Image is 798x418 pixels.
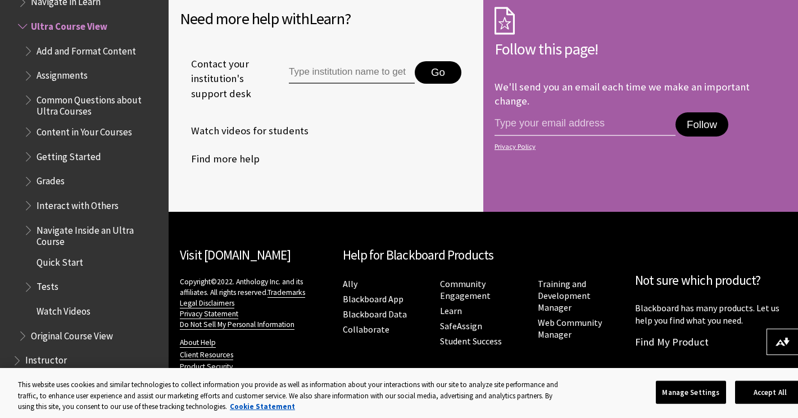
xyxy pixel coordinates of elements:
button: Follow [675,112,728,137]
p: Copyright©2022. Anthology Inc. and its affiliates. All rights reserved. [180,276,332,330]
span: Quick Start [37,253,83,268]
a: SafeAssign [440,320,482,332]
h2: Follow this page! [495,37,787,61]
a: Product Security [180,362,233,372]
a: Training and Development Manager [538,278,591,313]
span: Getting Started [37,147,101,162]
a: Privacy Statement [180,309,238,319]
input: Type institution name to get support [289,61,415,84]
button: Go [415,61,461,84]
a: Client Resources [180,350,233,360]
span: Assignments [37,66,88,81]
div: This website uses cookies and similar technologies to collect information you provide as well as ... [18,379,559,412]
h2: Help for Blackboard Products [343,246,624,265]
span: Original Course View [31,326,113,342]
a: Community Engagement [440,278,491,302]
a: Learn [440,305,462,317]
span: Navigate Inside an Ultra Course [37,221,161,247]
a: Student Success [440,335,502,347]
span: Grades [37,172,65,187]
a: Collaborate [343,324,389,335]
span: Contact your institution's support desk [180,57,263,101]
span: Learn [309,8,344,29]
p: Blackboard has many products. Let us help you find what you need. [635,302,787,327]
span: Content in Your Courses [37,122,132,138]
span: Common Questions about Ultra Courses [37,90,161,117]
a: Find more help [180,151,260,167]
span: Tests [37,278,58,293]
h2: Not sure which product? [635,271,787,290]
a: Web Community Manager [538,317,602,340]
span: Watch Videos [37,302,90,317]
a: Legal Disclaimers [180,298,234,308]
a: Blackboard App [343,293,403,305]
span: Interact with Others [37,196,119,211]
a: Watch videos for students [180,122,309,139]
a: Back to top [716,362,798,383]
a: Find My Product [635,335,709,348]
a: Trademarks [267,288,305,298]
span: Instructor [25,351,67,366]
img: Subscription Icon [495,7,515,35]
a: Privacy Policy [495,143,783,151]
a: Visit [DOMAIN_NAME] [180,247,291,263]
a: About Help [180,338,216,348]
input: email address [495,112,675,136]
h2: Need more help with ? [180,7,472,30]
a: Blackboard Data [343,308,407,320]
p: We'll send you an email each time we make an important change. [495,80,750,107]
button: Manage Settings [656,380,726,404]
a: More information about your privacy, opens in a new tab [230,402,295,411]
a: Ally [343,278,357,290]
a: Do Not Sell My Personal Information [180,320,294,330]
span: Ultra Course View [31,17,107,32]
span: Add and Format Content [37,42,136,57]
